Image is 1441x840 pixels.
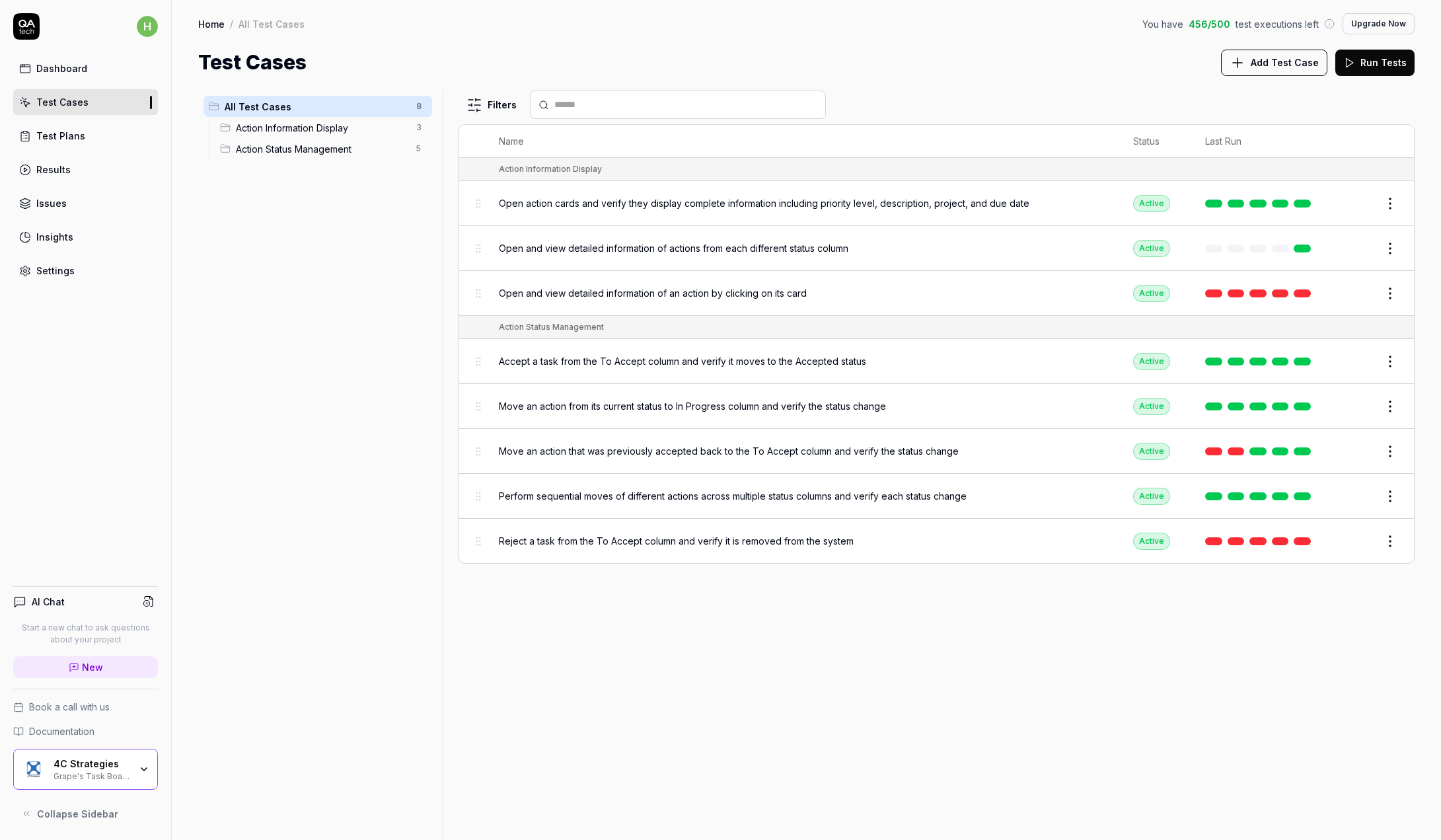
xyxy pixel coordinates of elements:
[13,89,158,115] a: Test Cases
[411,120,427,135] span: 3
[215,117,432,138] div: Drag to reorderAction Information Display3
[82,660,103,674] span: New
[37,807,118,821] span: Collapse Sidebar
[1189,17,1230,31] span: 456 / 500
[411,98,427,114] span: 8
[36,163,71,176] div: Results
[459,384,1414,429] tr: Move an action from its current status to In Progress column and verify the status changeActive
[36,95,89,109] div: Test Cases
[36,264,75,278] div: Settings
[215,138,432,159] div: Drag to reorderAction Status Management5
[1236,17,1319,31] span: test executions left
[54,770,130,781] div: Grape's Task Board Hack
[459,429,1414,474] tr: Move an action that was previously accepted back to the To Accept column and verify the status ch...
[29,724,94,738] span: Documentation
[36,61,87,75] div: Dashboard
[459,226,1414,271] tr: Open and view detailed information of actions from each different status columnActive
[225,100,408,114] span: All Test Cases
[459,474,1414,519] tr: Perform sequential moves of different actions across multiple status columns and verify each stat...
[1120,125,1192,158] th: Status
[1335,50,1415,76] button: Run Tests
[137,13,158,40] button: h
[459,519,1414,563] tr: Reject a task from the To Accept column and verify it is removed from the systemActive
[36,129,85,143] div: Test Plans
[1221,50,1327,76] button: Add Test Case
[54,758,130,770] div: 4C Strategies
[13,749,158,790] button: 4C Strategies Logo4C StrategiesGrape's Task Board Hack
[1133,195,1170,212] div: Active
[1251,56,1319,69] span: Add Test Case
[198,48,307,77] h1: Test Cases
[499,534,854,548] span: Reject a task from the To Accept column and verify it is removed from the system
[13,724,158,738] a: Documentation
[1133,353,1170,370] div: Active
[36,230,73,244] div: Insights
[13,56,158,81] a: Dashboard
[239,17,305,30] div: All Test Cases
[1343,13,1415,34] button: Upgrade Now
[499,196,1029,210] span: Open action cards and verify they display complete information including priority level, descript...
[499,489,967,503] span: Perform sequential moves of different actions across multiple status columns and verify each stat...
[13,622,158,646] p: Start a new chat to ask questions about your project
[459,339,1414,384] tr: Accept a task from the To Accept column and verify it moves to the Accepted statusActive
[486,125,1120,158] th: Name
[29,700,110,714] span: Book a call with us
[1133,285,1170,302] div: Active
[499,444,959,458] span: Move an action that was previously accepted back to the To Accept column and verify the status ch...
[499,399,886,413] span: Move an action from its current status to In Progress column and verify the status change
[13,258,158,284] a: Settings
[13,700,158,714] a: Book a call with us
[499,286,807,300] span: Open and view detailed information of an action by clicking on its card
[499,163,602,175] div: Action Information Display
[32,595,65,609] h4: AI Chat
[499,241,848,255] span: Open and view detailed information of actions from each different status column
[36,196,67,210] div: Issues
[13,800,158,827] button: Collapse Sidebar
[22,757,46,781] img: 4C Strategies Logo
[1192,125,1329,158] th: Last Run
[198,17,225,30] a: Home
[230,17,233,30] div: /
[459,181,1414,226] tr: Open action cards and verify they display complete information including priority level, descript...
[1133,240,1170,257] div: Active
[1133,533,1170,550] div: Active
[499,354,866,368] span: Accept a task from the To Accept column and verify it moves to the Accepted status
[13,190,158,216] a: Issues
[1133,398,1170,415] div: Active
[13,224,158,250] a: Insights
[236,142,408,156] span: Action Status Management
[236,121,408,135] span: Action Information Display
[1142,17,1183,31] span: You have
[411,141,427,157] span: 5
[13,656,158,678] a: New
[137,16,158,37] span: h
[459,271,1414,316] tr: Open and view detailed information of an action by clicking on its cardActive
[499,321,604,333] div: Action Status Management
[13,157,158,182] a: Results
[459,92,525,118] button: Filters
[1133,488,1170,505] div: Active
[1133,443,1170,460] div: Active
[13,123,158,149] a: Test Plans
